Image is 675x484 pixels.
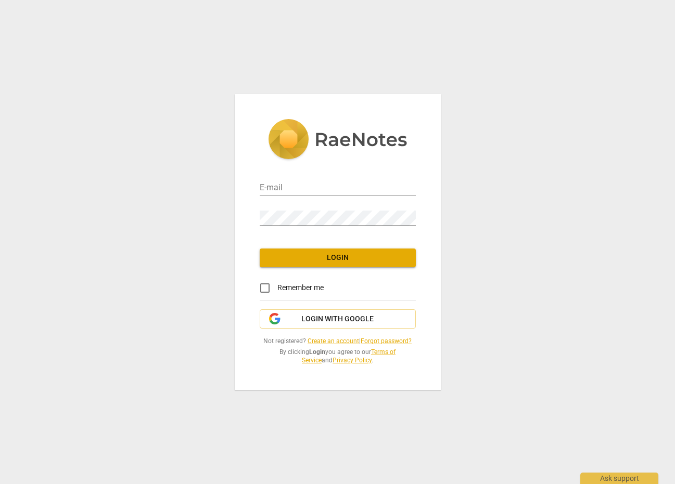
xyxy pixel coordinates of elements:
button: Login with Google [260,309,416,329]
button: Login [260,248,416,267]
a: Forgot password? [361,337,412,345]
a: Privacy Policy [333,357,372,364]
span: Login [268,253,407,263]
a: Create an account [308,337,359,345]
div: Ask support [580,473,658,484]
span: Not registered? | [260,337,416,346]
span: Remember me [277,282,324,293]
img: 5ac2273c67554f335776073100b6d88f.svg [268,119,407,162]
span: Login with Google [301,314,374,324]
span: By clicking you agree to our and . [260,348,416,365]
b: Login [309,348,325,356]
